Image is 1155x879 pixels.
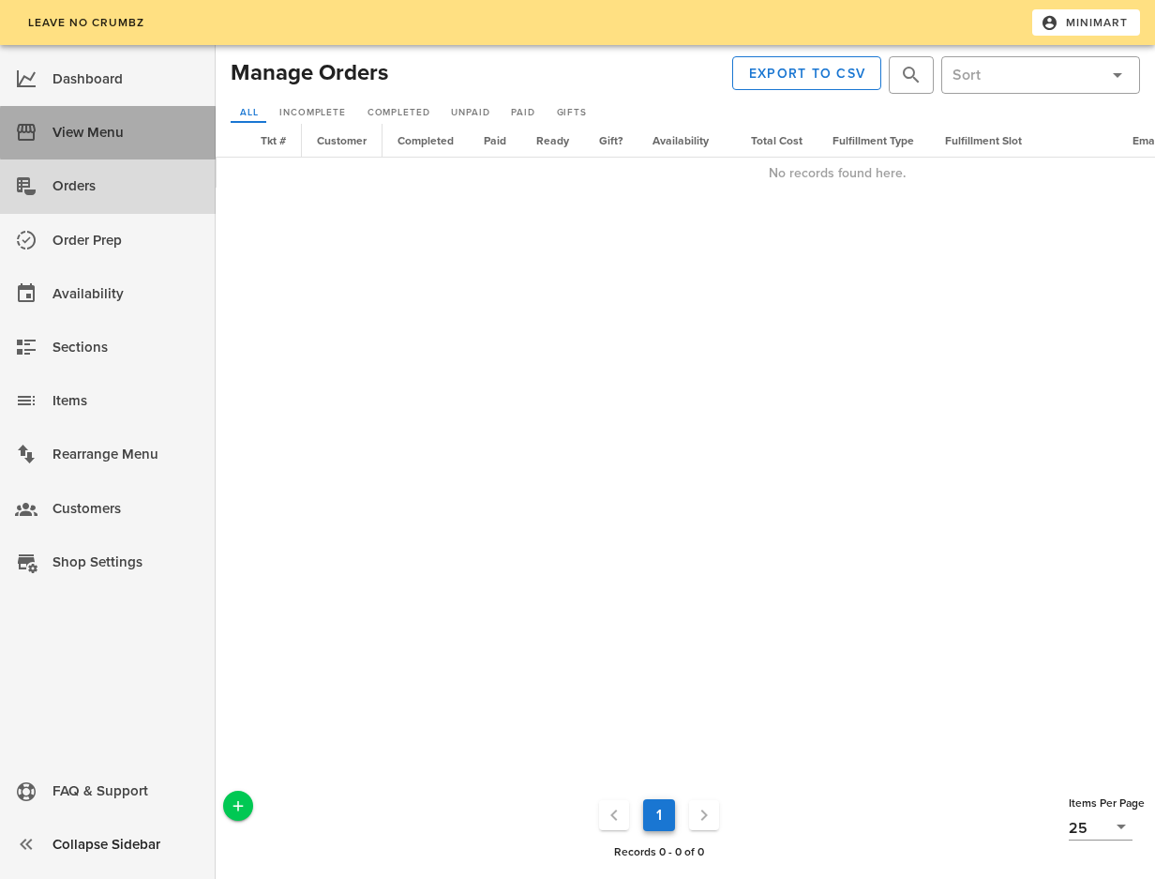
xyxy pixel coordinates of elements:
button: Export to CSV [732,56,882,90]
input: Sort [952,60,1099,90]
th: Customer [302,124,382,158]
th: Fulfillment Slot [930,124,1117,158]
div: Customers [52,493,201,524]
span: Tkt # [261,134,286,147]
a: Paid [502,104,544,123]
button: Add a New Record [223,791,253,821]
span: Items Per Page [1069,796,1145,810]
span: All [239,107,259,118]
th: Gift? [584,124,637,158]
div: Orders [52,171,201,202]
span: Paid [484,134,506,147]
div: Items [52,386,201,417]
span: Completed [397,134,454,147]
div: Dashboard [52,64,201,95]
span: Ready [536,134,569,147]
a: Leave No Crumbz [15,9,157,36]
div: Hit Enter to search [889,56,934,94]
div: Shop Settings [52,547,201,578]
div: 25 [1069,820,1087,837]
button: Current Page, Page 1 [643,799,675,831]
span: Unpaid [450,107,489,118]
th: Paid [469,124,521,158]
button: prepend icon [900,64,922,86]
div: Availability [52,279,201,310]
span: Leave No Crumbz [26,16,144,29]
span: Gifts [556,107,587,118]
h2: Manage Orders [231,56,388,90]
div: Sections [52,332,201,363]
span: Availability [652,134,709,147]
a: Gifts [547,104,595,123]
th: Total Cost [724,124,817,158]
a: Incomplete [270,104,354,123]
span: Incomplete [278,107,346,118]
span: Fulfillment Slot [945,134,1022,147]
span: Export to CSV [748,66,866,82]
th: Ready [521,124,584,158]
a: Unpaid [442,104,499,123]
div: Collapse Sidebar [52,829,201,860]
span: Total Cost [751,134,802,147]
th: Availability [637,124,724,158]
div: Records 0 - 0 of 0 [253,840,1065,864]
span: Paid [510,107,534,118]
span: Completed [367,107,430,118]
th: Tkt # [246,124,302,158]
span: Customer [317,134,367,147]
a: Completed [358,104,439,123]
div: 25 [1069,815,1132,840]
span: Minimart [1044,14,1129,31]
nav: Pagination Navigation [257,795,1061,836]
span: Fulfillment Type [832,134,914,147]
th: Completed [382,124,469,158]
div: Rearrange Menu [52,439,201,470]
button: Minimart [1032,9,1140,36]
div: View Menu [52,117,201,148]
a: All [231,104,266,123]
span: Gift? [599,134,622,147]
div: FAQ & Support [52,776,201,807]
th: Fulfillment Type [817,124,930,158]
div: Order Prep [52,225,201,256]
